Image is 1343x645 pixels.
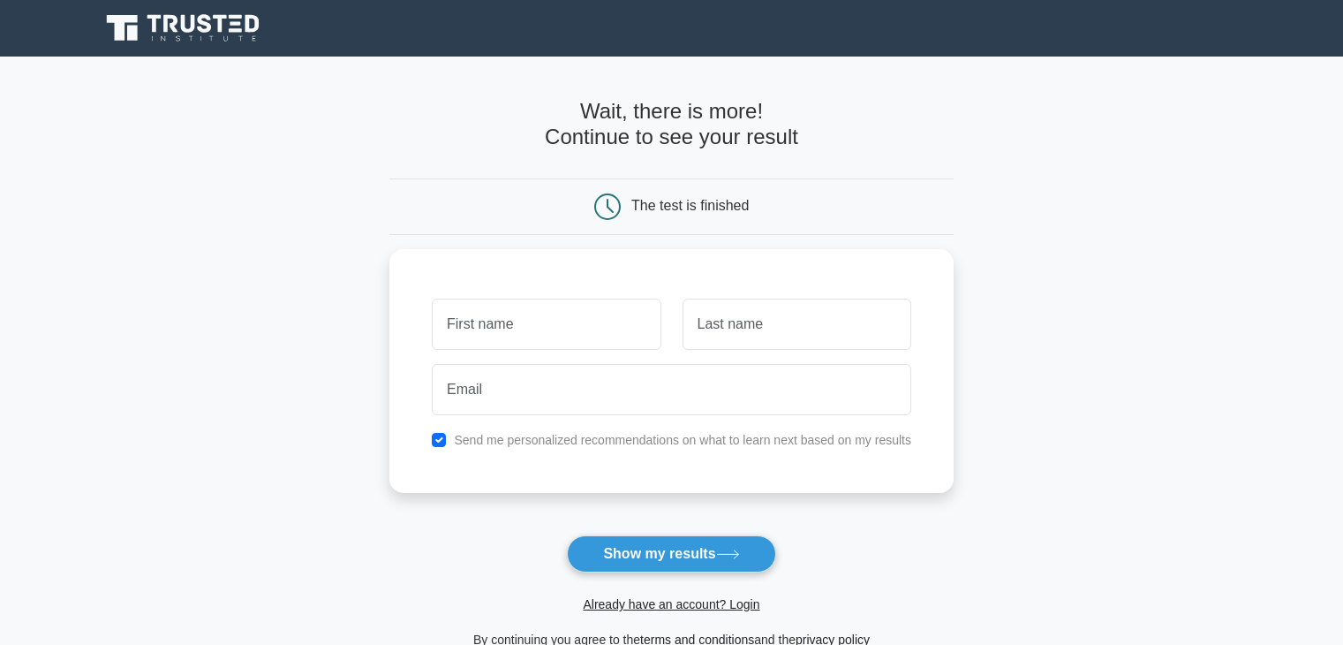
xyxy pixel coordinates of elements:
[631,198,749,213] div: The test is finished
[683,299,911,350] input: Last name
[432,364,911,415] input: Email
[583,597,759,611] a: Already have an account? Login
[454,433,911,447] label: Send me personalized recommendations on what to learn next based on my results
[432,299,660,350] input: First name
[567,535,775,573] button: Show my results
[389,99,954,150] h4: Wait, there is more! Continue to see your result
